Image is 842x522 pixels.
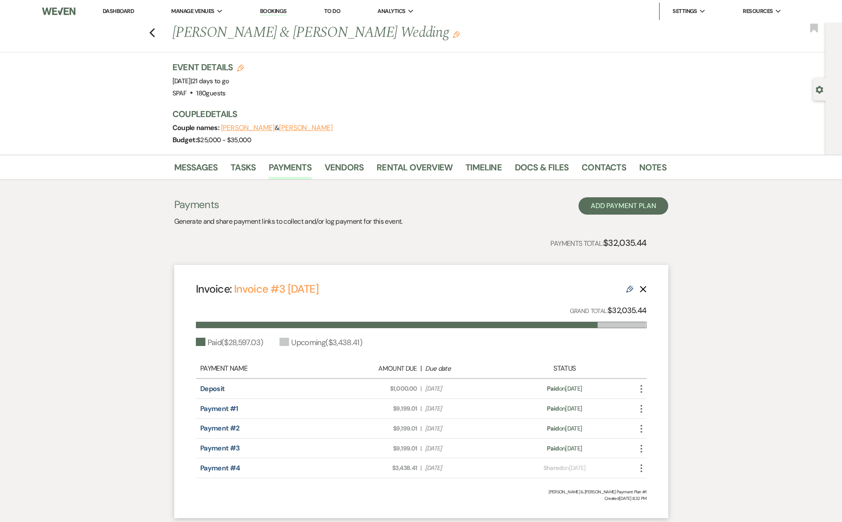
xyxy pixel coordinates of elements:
span: Budget: [172,135,197,144]
img: Weven Logo [42,2,75,20]
span: Analytics [377,7,405,16]
span: $1,000.00 [337,384,417,393]
div: Status [509,363,620,374]
strong: $32,035.44 [608,305,647,316]
span: & [221,124,333,132]
h3: Event Details [172,61,244,73]
button: Open lead details [816,85,823,93]
span: $25,000 - $35,000 [197,136,251,144]
a: Messages [174,160,218,179]
a: Timeline [465,160,502,179]
button: Add Payment Plan [579,197,668,215]
button: Edit [453,30,460,38]
div: Payment Name [200,363,333,374]
a: Payments [269,160,312,179]
div: on [DATE] [509,444,620,453]
a: Docs & Files [515,160,569,179]
a: Payment #3 [200,444,240,453]
span: [DATE] [425,444,505,453]
span: Manage Venues [171,7,214,16]
div: Upcoming ( $3,438.41 ) [280,337,362,349]
span: [DATE] [425,384,505,393]
div: on [DATE] [509,463,620,473]
span: Paid [547,385,559,392]
span: $9,199.01 [337,404,417,413]
div: on [DATE] [509,384,620,393]
span: [DATE] [172,77,229,85]
a: Vendors [325,160,364,179]
a: To Do [324,7,340,15]
a: Deposit [200,384,225,393]
span: Created: [DATE] 8:32 PM [196,495,647,502]
a: Dashboard [103,7,134,15]
button: [PERSON_NAME] [221,124,275,131]
span: Paid [547,405,559,412]
span: | [420,424,421,433]
span: | [420,384,421,393]
div: Due date [425,364,505,374]
span: Couple names: [172,123,221,132]
span: 21 days to go [192,77,229,85]
span: | [420,404,421,413]
span: | [191,77,229,85]
span: Resources [743,7,773,16]
a: Rental Overview [377,160,452,179]
div: on [DATE] [509,424,620,433]
span: [DATE] [425,463,505,473]
span: | [420,463,421,473]
div: [PERSON_NAME] & [PERSON_NAME] Payment Plan #1 [196,489,647,495]
div: | [333,363,510,374]
a: Payment #4 [200,463,240,473]
strong: $32,035.44 [603,237,647,248]
span: Paid [547,444,559,452]
span: Shared [543,464,562,472]
button: [PERSON_NAME] [279,124,333,131]
span: 180 guests [196,89,225,98]
a: Payment #1 [200,404,238,413]
a: Bookings [260,7,287,16]
div: Paid ( $28,597.03 ) [196,337,263,349]
span: Settings [673,7,697,16]
a: Tasks [231,160,256,179]
a: Contacts [582,160,626,179]
a: Notes [639,160,666,179]
span: Paid [547,424,559,432]
h3: Payments [174,197,403,212]
div: on [DATE] [509,404,620,413]
div: Amount Due [337,364,417,374]
span: $9,199.01 [337,424,417,433]
span: | [420,444,421,453]
span: SPAF [172,89,186,98]
p: Grand Total: [570,304,647,317]
h3: Couple Details [172,108,658,120]
p: Generate and share payment links to collect and/or log payment for this event. [174,216,403,227]
a: Invoice #3 [DATE] [234,282,319,296]
h1: [PERSON_NAME] & [PERSON_NAME] Wedding [172,23,561,43]
h4: Invoice: [196,281,319,297]
span: $3,438.41 [337,463,417,473]
p: Payments Total: [550,236,646,250]
span: $9,199.01 [337,444,417,453]
span: [DATE] [425,404,505,413]
a: Payment #2 [200,424,240,433]
span: [DATE] [425,424,505,433]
